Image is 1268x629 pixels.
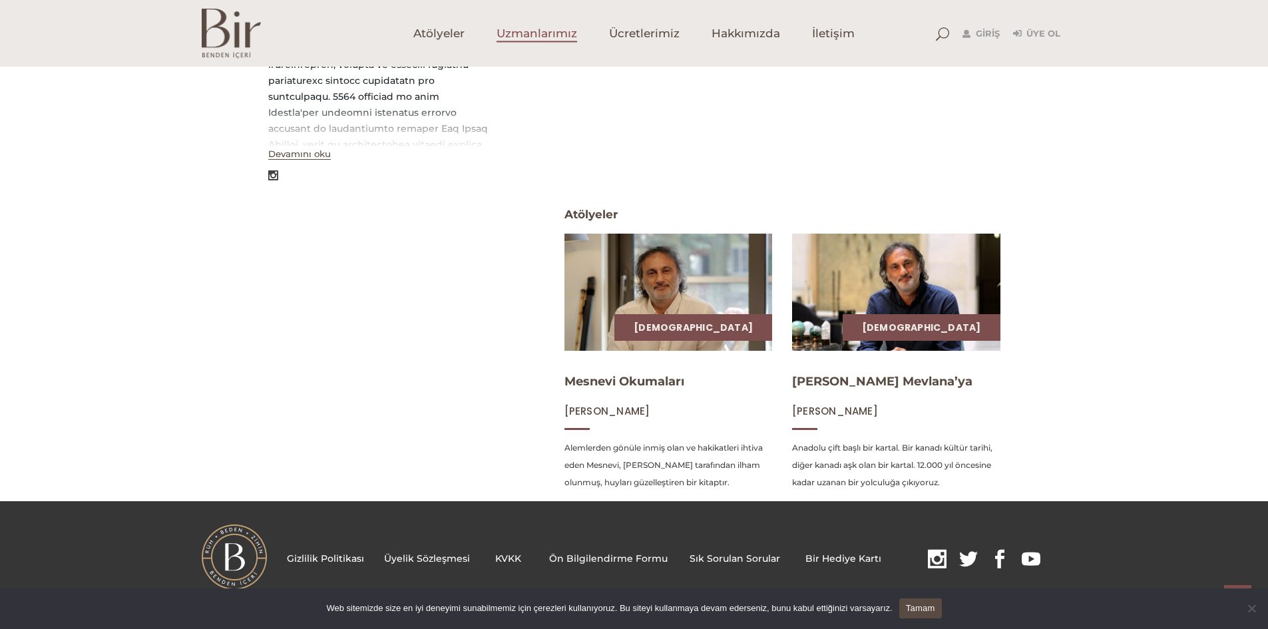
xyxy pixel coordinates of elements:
button: Devamını oku [268,148,331,160]
span: Hayır [1245,602,1258,615]
a: Üye Ol [1013,26,1060,42]
a: [DEMOGRAPHIC_DATA] [862,321,981,334]
a: Gizlilik Politikası [287,552,364,564]
a: Giriş [962,26,1000,42]
a: Bir Hediye Kartı [805,552,881,564]
span: Atölyeler [564,184,618,225]
span: [PERSON_NAME] [792,404,878,418]
p: . [287,549,1050,570]
a: [PERSON_NAME] [564,405,650,417]
span: Web sitemizde size en iyi deneyimi sunabilmemiz için çerezleri kullanıyoruz. Bu siteyi kullanmaya... [326,602,892,615]
span: Hakkımızda [712,26,780,41]
span: Atölyeler [413,26,465,41]
a: Ön Bilgilendirme Formu [549,552,668,564]
a: Üyelik Sözleşmesi [384,552,470,564]
a: [PERSON_NAME] Mevlana’ya [792,374,972,389]
span: [PERSON_NAME] [564,404,650,418]
span: İletişim [812,26,855,41]
a: [PERSON_NAME] [792,405,878,417]
p: Alemlerden gönüle inmiş olan ve hakikatleri ihtiva eden Mesnevi, [PERSON_NAME] tarafından ilham o... [564,439,773,491]
a: Mesnevi Okumaları [564,374,684,389]
span: Ücretlerimiz [609,26,680,41]
img: BI%CC%87R-LOGO.png [202,524,267,590]
a: Sık Sorulan Sorular [690,552,780,564]
span: Uzmanlarımız [497,26,577,41]
a: Tamam [899,598,942,618]
p: Anadolu çift başlı bir kartal. Bir kanadı kültür tarihi, diğer kanadı aşk olan bir kartal. 12.000... [792,439,1000,491]
a: [DEMOGRAPHIC_DATA] [634,321,753,334]
a: KVKK [495,552,521,564]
